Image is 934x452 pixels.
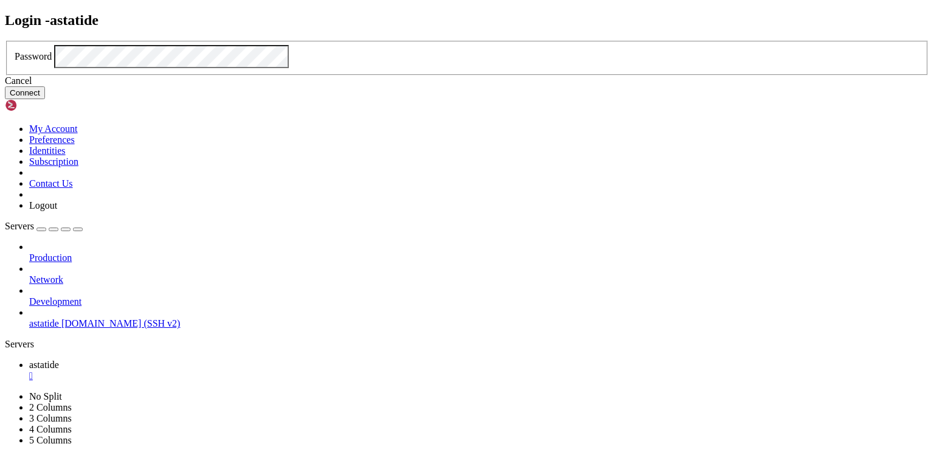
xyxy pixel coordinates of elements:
span: astatide [29,360,59,370]
a: Identities [29,145,66,156]
a: Servers [5,221,83,231]
a: No Split [29,391,62,402]
div: (0, 1) [5,16,10,27]
a: Subscription [29,156,78,167]
a: 4 Columns [29,424,72,434]
a: astatide [DOMAIN_NAME] (SSH v2) [29,318,929,329]
a: Contact Us [29,178,73,189]
a: Preferences [29,134,75,145]
span: Development [29,296,81,307]
li: astatide [DOMAIN_NAME] (SSH v2) [29,307,929,329]
a: Network [29,274,929,285]
span: astatide [29,318,59,329]
label: Password [15,51,52,61]
li: Production [29,242,929,263]
a: 2 Columns [29,402,72,412]
a: 3 Columns [29,413,72,423]
div: Cancel [5,75,929,86]
li: Network [29,263,929,285]
a: astatide [29,360,929,381]
div: Servers [5,339,929,350]
a: Development [29,296,929,307]
a: Logout [29,200,57,210]
h2: Login - astatide [5,12,929,29]
span: Servers [5,221,34,231]
img: Shellngn [5,99,75,111]
span: Network [29,274,63,285]
x-row: Connecting [DOMAIN_NAME]... [5,5,775,16]
a:  [29,370,929,381]
span: Production [29,252,72,263]
button: Connect [5,86,45,99]
span: [DOMAIN_NAME] (SSH v2) [61,318,181,329]
li: Development [29,285,929,307]
a: 5 Columns [29,435,72,445]
a: My Account [29,123,78,134]
a: Production [29,252,929,263]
